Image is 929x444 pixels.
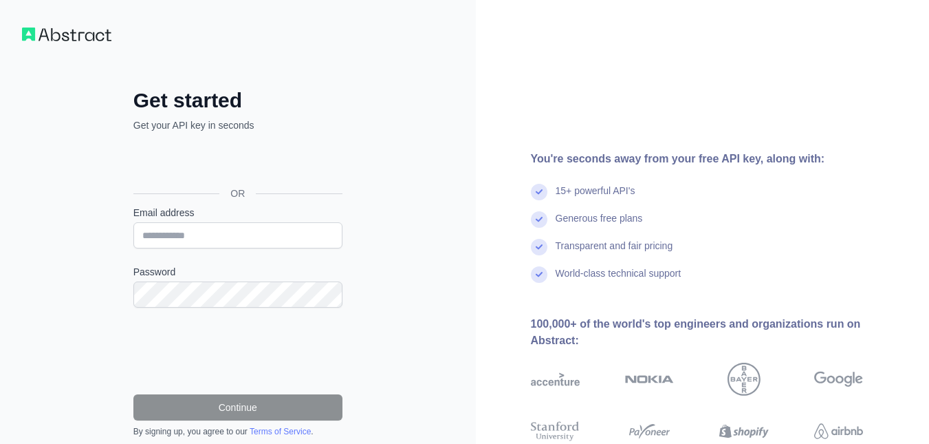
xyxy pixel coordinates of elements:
[133,206,342,220] label: Email address
[133,324,342,378] iframe: reCAPTCHA
[531,316,908,349] div: 100,000+ of the world's top engineers and organizations run on Abstract:
[625,419,674,444] img: payoneer
[531,211,547,228] img: check mark
[219,187,256,200] span: OR
[814,419,863,444] img: airbnb
[625,363,674,396] img: nokia
[728,363,761,396] img: bayer
[133,426,342,437] div: By signing up, you agree to our .
[531,363,580,396] img: accenture
[531,419,580,444] img: stanford university
[556,184,635,211] div: 15+ powerful API's
[133,265,342,279] label: Password
[22,28,111,41] img: Workflow
[531,184,547,200] img: check mark
[531,151,908,167] div: You're seconds away from your free API key, along with:
[133,394,342,421] button: Continue
[556,239,673,266] div: Transparent and fair pricing
[133,88,342,113] h2: Get started
[133,118,342,132] p: Get your API key in seconds
[531,266,547,283] img: check mark
[250,427,311,436] a: Terms of Service
[531,239,547,255] img: check mark
[556,211,643,239] div: Generous free plans
[127,147,347,178] iframe: Sign in with Google Button
[719,419,768,444] img: shopify
[556,266,681,294] div: World-class technical support
[814,363,863,396] img: google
